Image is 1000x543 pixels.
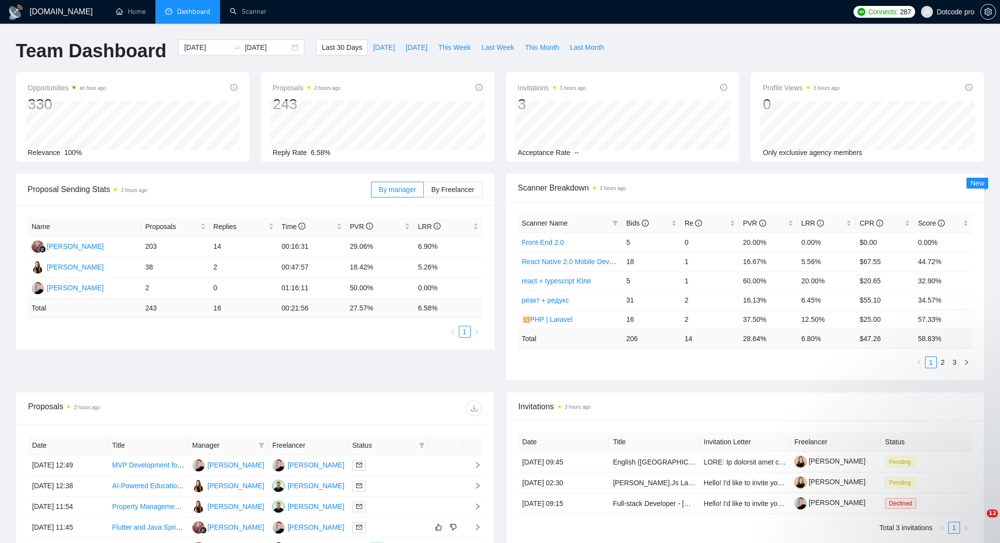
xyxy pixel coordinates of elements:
td: 20.00% [797,271,855,290]
time: 2 hours ago [314,85,340,91]
span: Proposal Sending Stats [28,183,371,195]
td: 6.80 % [797,329,855,348]
button: This Month [519,39,564,55]
li: Previous Page [447,326,459,338]
a: DS[PERSON_NAME] [192,523,264,531]
span: Reply Rate [273,149,307,156]
span: LRR [801,219,824,227]
img: DS [32,240,44,253]
span: LRR [418,223,441,231]
button: left [447,326,459,338]
td: 58.83 % [914,329,972,348]
button: [DATE] [400,39,433,55]
td: AI-Powered Educational Q&A App Development [108,476,188,497]
input: Start date [184,42,229,53]
a: реакт + редукс [522,296,569,304]
div: [PERSON_NAME] [47,241,104,252]
span: [DATE] [406,42,427,53]
span: info-circle [938,220,945,227]
span: filter [419,442,425,448]
span: info-circle [298,223,305,230]
span: left [916,359,922,365]
th: Title [609,432,700,452]
td: 1 [681,271,739,290]
time: 2 hours ago [74,405,100,410]
div: [PERSON_NAME] [208,480,264,491]
span: info-circle [965,84,972,91]
span: info-circle [642,220,649,227]
img: DS [192,521,205,534]
span: This Month [525,42,559,53]
button: Last Month [564,39,609,55]
span: info-circle [876,220,883,227]
td: 18.42% [346,257,414,278]
span: Profile Views [763,82,840,94]
button: download [466,400,482,416]
li: 1 [925,356,937,368]
a: searchScanner [230,7,266,16]
time: 3 hours ago [565,404,591,410]
span: mail [356,504,362,509]
a: YP[PERSON_NAME] [192,461,264,468]
td: 16.67% [739,252,797,271]
th: Invitation Letter [700,432,790,452]
span: Connects: [868,6,898,17]
img: YP [192,459,205,471]
span: swap-right [233,43,241,51]
div: 0 [763,95,840,114]
span: Relevance [28,149,60,156]
td: 6.45% [797,290,855,310]
span: Opportunities [28,82,106,94]
td: Property Management App Development [108,497,188,517]
li: Total 3 invitations [880,522,932,534]
li: Next Page [961,356,972,368]
span: Acceptance Rate [518,149,571,156]
span: 100% [64,149,82,156]
a: YP[PERSON_NAME] [272,461,344,468]
button: dislike [447,521,459,533]
th: Replies [210,217,278,236]
img: AP [272,501,285,513]
button: Last Week [476,39,519,55]
button: left [936,522,948,534]
td: 29.06% [346,236,414,257]
span: Only exclusive agency members [763,149,862,156]
td: $0.00 [855,233,914,252]
time: 3 hours ago [814,85,840,91]
a: Flutter and Java Spring Developer Needed [112,523,243,531]
a: AP[PERSON_NAME] [272,481,344,489]
td: 5 [622,233,680,252]
td: 0.00% [414,278,482,299]
span: Proposals [273,82,340,94]
span: filter [259,442,264,448]
img: upwork-logo.png [857,8,865,16]
li: 1 [459,326,471,338]
td: 37.50% [739,310,797,329]
td: 38 [141,257,209,278]
td: 01:16:11 [278,278,346,299]
a: AP[PERSON_NAME] [272,502,344,510]
div: [PERSON_NAME] [47,282,104,293]
time: 3 hours ago [600,186,626,191]
div: [PERSON_NAME] [288,460,344,470]
td: 57.33% [914,310,972,329]
span: info-circle [366,223,373,230]
div: [PERSON_NAME] [208,460,264,470]
a: 1 [926,357,936,368]
div: 243 [273,95,340,114]
div: [PERSON_NAME] [208,522,264,533]
td: 14 [681,329,739,348]
a: Front-End 2.0 [522,238,564,246]
th: Status [881,432,972,452]
span: Manager [192,440,255,451]
span: -- [574,149,579,156]
span: filter [612,220,618,226]
span: filter [257,438,266,453]
td: 32.90% [914,271,972,290]
span: filter [610,216,620,231]
span: Last Month [570,42,604,53]
td: $55.10 [855,290,914,310]
span: download [467,404,481,412]
span: Re [685,219,703,227]
span: New [970,179,984,187]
